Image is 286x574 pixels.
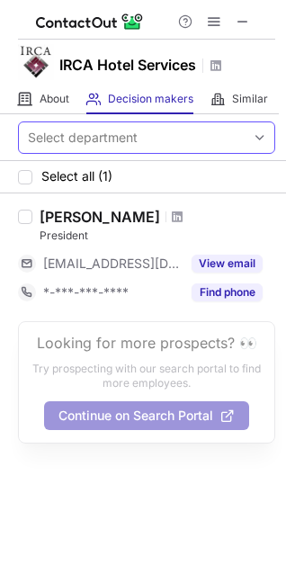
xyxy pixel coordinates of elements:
[31,362,262,390] p: Try prospecting with our search portal to find more employees.
[108,92,193,106] span: Decision makers
[58,408,213,423] span: Continue on Search Portal
[232,92,268,106] span: Similar
[41,169,112,184] span: Select all (1)
[36,11,144,32] img: ContactOut v5.3.10
[43,256,181,272] span: [EMAIL_ADDRESS][DOMAIN_NAME]
[40,208,160,226] div: [PERSON_NAME]
[192,283,263,301] button: Reveal Button
[28,129,138,147] div: Select department
[192,255,263,273] button: Reveal Button
[59,54,196,76] h1: IRCA Hotel Services
[44,401,249,430] button: Continue on Search Portal
[40,92,69,106] span: About
[37,335,257,351] header: Looking for more prospects? 👀
[18,44,54,80] img: b764238130f24fd24ac6a1682e5d22b9
[40,228,275,244] div: President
